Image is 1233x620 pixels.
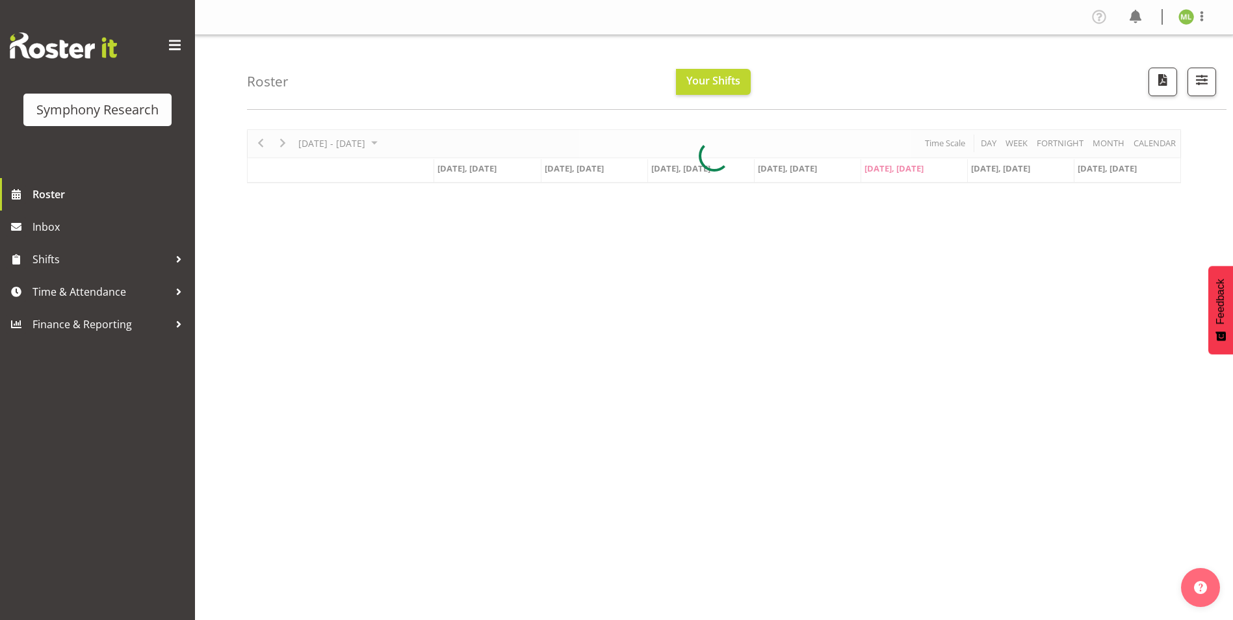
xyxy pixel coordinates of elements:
[36,100,159,120] div: Symphony Research
[1194,581,1207,594] img: help-xxl-2.png
[10,32,117,58] img: Rosterit website logo
[686,73,740,88] span: Your Shifts
[1215,279,1227,324] span: Feedback
[1149,68,1177,96] button: Download a PDF of the roster according to the set date range.
[32,282,169,302] span: Time & Attendance
[32,185,188,204] span: Roster
[32,250,169,269] span: Shifts
[1188,68,1216,96] button: Filter Shifts
[247,74,289,89] h4: Roster
[676,69,751,95] button: Your Shifts
[32,217,188,237] span: Inbox
[32,315,169,334] span: Finance & Reporting
[1208,266,1233,354] button: Feedback - Show survey
[1178,9,1194,25] img: melissa-lategan11925.jpg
